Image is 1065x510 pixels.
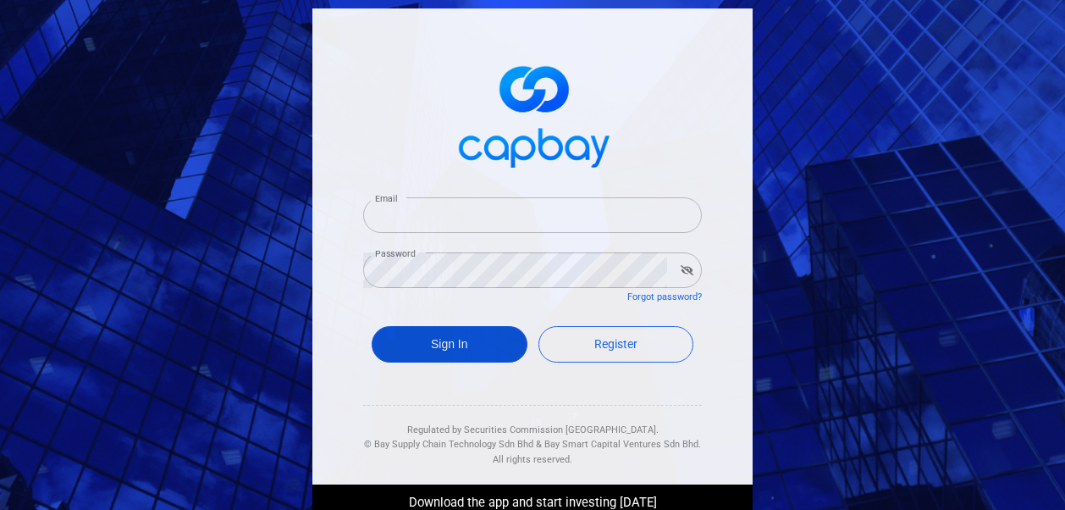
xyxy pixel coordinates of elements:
button: Sign In [372,326,527,363]
span: © Bay Supply Chain Technology Sdn Bhd [364,439,533,450]
div: Regulated by Securities Commission [GEOGRAPHIC_DATA]. & All rights reserved. [363,406,702,468]
a: Register [538,326,694,363]
label: Password [375,247,416,260]
span: Bay Smart Capital Ventures Sdn Bhd. [544,439,701,450]
label: Email [375,192,397,205]
img: logo [448,51,617,177]
a: Forgot password? [627,291,702,302]
span: Register [594,337,637,351]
